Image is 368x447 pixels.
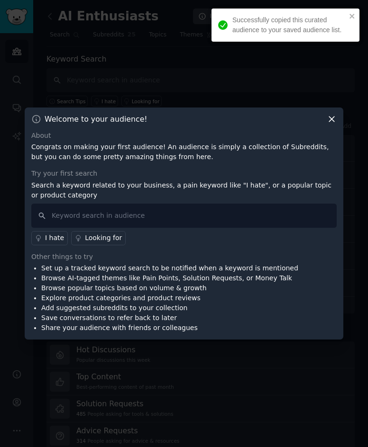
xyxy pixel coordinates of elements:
[31,180,337,200] p: Search a keyword related to your business, a pain keyword like "I hate", or a popular topic or pr...
[31,142,337,162] p: Congrats on making your first audience! An audience is simply a collection of Subreddits, but you...
[31,231,68,245] a: I hate
[31,131,337,141] div: About
[85,233,122,243] div: Looking for
[45,114,147,124] h3: Welcome to your audience!
[41,313,298,323] li: Save conversations to refer back to later
[31,252,337,262] div: Other things to try
[41,323,298,333] li: Share your audience with friends or colleagues
[45,233,64,243] div: I hate
[349,12,356,20] button: close
[71,231,126,245] a: Looking for
[41,303,298,313] li: Add suggested subreddits to your collection
[41,283,298,293] li: Browse popular topics based on volume & growth
[41,263,298,273] li: Set up a tracked keyword search to be notified when a keyword is mentioned
[31,204,337,228] input: Keyword search in audience
[41,293,298,303] li: Explore product categories and product reviews
[41,273,298,283] li: Browse AI-tagged themes like Pain Points, Solution Requests, or Money Talk
[31,169,337,179] div: Try your first search
[232,15,346,35] div: Successfully copied this curated audience to your saved audience list.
